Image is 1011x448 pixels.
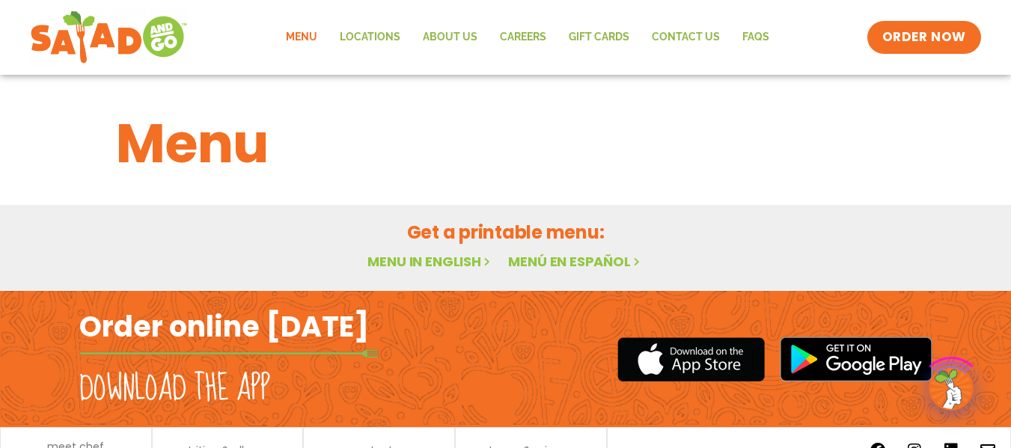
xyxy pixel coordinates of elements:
a: Menú en español [508,252,643,271]
a: FAQs [731,20,781,55]
img: new-SAG-logo-768×292 [30,7,188,67]
a: ORDER NOW [867,21,981,54]
nav: Menu [275,20,781,55]
a: Locations [329,20,412,55]
a: GIFT CARDS [558,20,641,55]
img: fork [79,349,379,358]
a: Careers [489,20,558,55]
a: Menu in English [367,252,493,271]
h2: Get a printable menu: [116,219,896,245]
a: About Us [412,20,489,55]
a: Menu [275,20,329,55]
img: google_play [780,337,932,381]
h1: Menu [116,103,896,184]
img: appstore [617,335,765,384]
a: Contact Us [641,20,731,55]
span: ORDER NOW [882,28,966,46]
h2: Download the app [79,368,270,410]
h2: Order online [DATE] [79,308,369,345]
